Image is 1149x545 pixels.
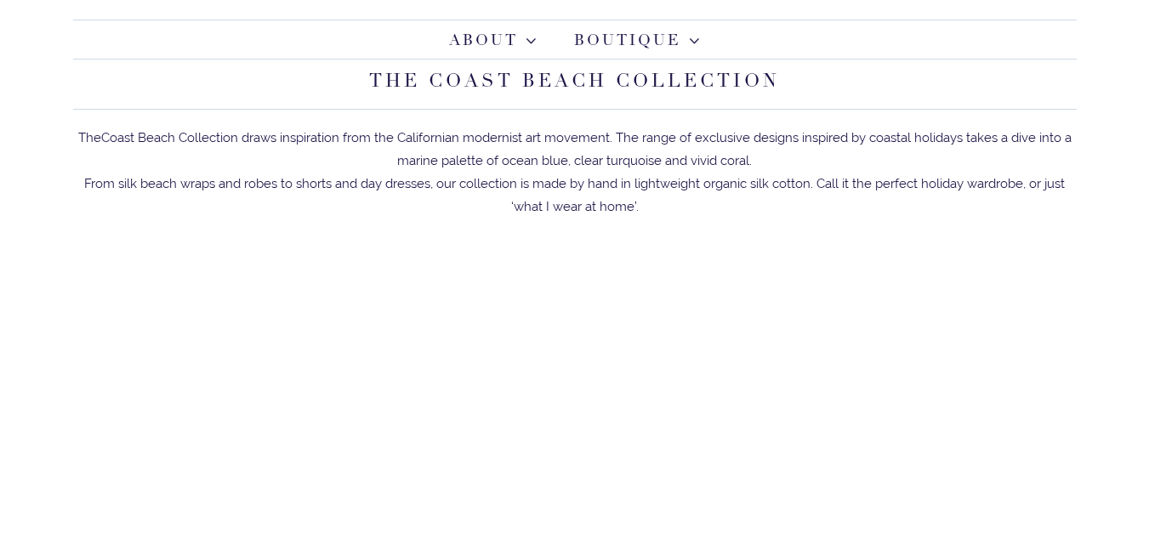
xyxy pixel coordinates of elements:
[574,29,700,52] a: Boutique
[78,130,101,145] span: The
[449,29,537,52] a: About
[73,173,1077,219] div: From silk beach wraps and robes to shorts and day dresses, our collection is made by hand in ligh...
[73,60,1077,110] h1: The Coast Beach Collection
[101,130,1072,168] span: Coast Beach Collection draws inspiration from the Californian modernist art movement. The range o...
